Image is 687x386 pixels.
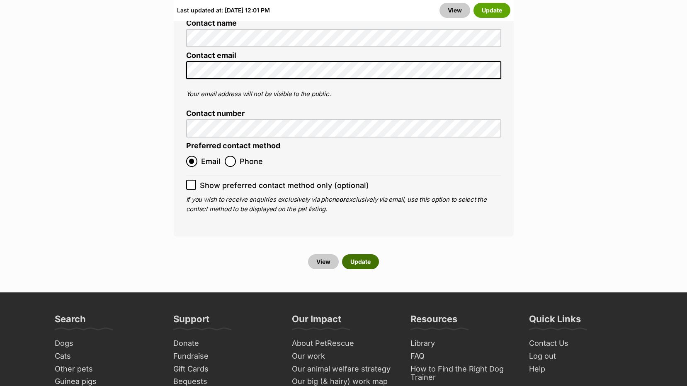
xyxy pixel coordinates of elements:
a: Our work [289,350,399,363]
h3: Our Impact [292,313,341,330]
h3: Support [173,313,209,330]
h3: Quick Links [529,313,581,330]
a: Cats [51,350,162,363]
h3: Resources [410,313,457,330]
div: Last updated at: [DATE] 12:01 PM [177,3,270,18]
a: Fundraise [170,350,280,363]
a: FAQ [407,350,517,363]
p: Your email address will not be visible to the public. [186,89,501,99]
b: or [339,195,345,203]
a: View [439,3,470,18]
span: Phone [240,156,263,167]
label: Contact number [186,109,501,118]
label: Preferred contact method [186,142,280,150]
h3: Search [55,313,86,330]
a: About PetRescue [289,337,399,350]
a: Gift Cards [170,363,280,376]
span: Show preferred contact method only (optional) [200,180,369,191]
label: Contact name [186,19,501,28]
a: Help [526,363,636,376]
span: Email [201,156,221,167]
a: Other pets [51,363,162,376]
label: Contact email [186,51,501,60]
button: Update [473,3,510,18]
a: Dogs [51,337,162,350]
a: Contact Us [526,337,636,350]
a: View [308,254,339,269]
a: Log out [526,350,636,363]
p: If you wish to receive enquiries exclusively via phone exclusively via email, use this option to ... [186,195,501,214]
a: How to Find the Right Dog Trainer [407,363,517,384]
button: Update [342,254,379,269]
a: Donate [170,337,280,350]
a: Library [407,337,517,350]
a: Our animal welfare strategy [289,363,399,376]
